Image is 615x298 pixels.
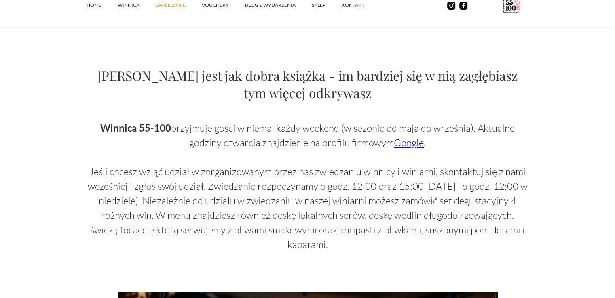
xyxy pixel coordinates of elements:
p: przyjmuje gości w niemal każdy weekend (w sezonie od maja do września). Aktualne godziny otwarcia... [87,121,528,252]
h2: [PERSON_NAME] jest jak dobra książka - im bardziej się w nią zagłębiasz tym więcej odkrywasz [87,67,528,101]
strong: Winnica 55-100 [100,122,171,134]
a: Google [394,136,424,149]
